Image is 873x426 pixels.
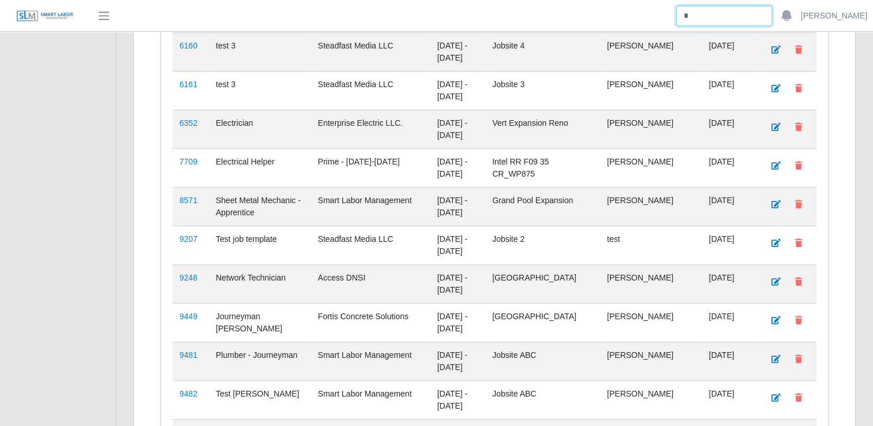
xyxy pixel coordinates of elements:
td: Smart Labor Management [311,380,430,419]
td: [PERSON_NAME] [600,148,702,187]
td: [PERSON_NAME] [600,187,702,226]
td: [DATE] [702,342,757,380]
input: Search [676,6,772,26]
a: 6161 [179,80,197,89]
td: Steadfast Media LLC [311,32,430,71]
td: Jobsite 4 [485,32,600,71]
td: Vert Expansion Reno [485,110,600,148]
td: [PERSON_NAME] [600,110,702,148]
td: [DATE] [702,264,757,303]
a: 9482 [179,389,197,398]
a: 7709 [179,157,197,166]
td: Intel RR F09 35 CR_WP875 [485,148,600,187]
td: [GEOGRAPHIC_DATA] [485,303,600,342]
td: Journeyman [PERSON_NAME] [209,303,311,342]
a: 6352 [179,118,197,128]
td: Smart Labor Management [311,187,430,226]
td: [DATE] - [DATE] [430,303,486,342]
td: Jobsite 3 [485,71,600,110]
td: test [600,226,702,264]
a: 8571 [179,196,197,205]
td: Test job template [209,226,311,264]
td: Smart Labor Management [311,342,430,380]
td: [DATE] [702,187,757,226]
td: [DATE] - [DATE] [430,71,486,110]
td: Plumber - Journeyman [209,342,311,380]
td: Enterprise Electric LLC. [311,110,430,148]
td: [DATE] [702,71,757,110]
td: [PERSON_NAME] [600,264,702,303]
a: 6160 [179,41,197,50]
td: [PERSON_NAME] [600,71,702,110]
td: [DATE] - [DATE] [430,342,486,380]
td: [DATE] [702,380,757,419]
a: 9207 [179,234,197,244]
td: Network Technician [209,264,311,303]
td: Electrician [209,110,311,148]
td: [PERSON_NAME] [600,32,702,71]
td: [DATE] [702,110,757,148]
img: SLM Logo [16,10,74,23]
td: [DATE] [702,32,757,71]
td: [DATE] - [DATE] [430,187,486,226]
td: Jobsite 2 [485,226,600,264]
td: Steadfast Media LLC [311,226,430,264]
td: Electrical Helper [209,148,311,187]
td: [DATE] [702,148,757,187]
td: [DATE] - [DATE] [430,226,486,264]
td: Fortis Concrete Solutions [311,303,430,342]
td: [DATE] - [DATE] [430,110,486,148]
td: Test [PERSON_NAME] [209,380,311,419]
td: [PERSON_NAME] [600,380,702,419]
td: test 3 [209,71,311,110]
td: [DATE] - [DATE] [430,380,486,419]
a: 9449 [179,312,197,321]
td: Prime - [DATE]-[DATE] [311,148,430,187]
td: [DATE] - [DATE] [430,148,486,187]
td: [GEOGRAPHIC_DATA] [485,264,600,303]
td: [DATE] - [DATE] [430,32,486,71]
td: [PERSON_NAME] [600,342,702,380]
td: Jobsite ABC [485,342,600,380]
a: 9481 [179,350,197,360]
td: Jobsite ABC [485,380,600,419]
td: Steadfast Media LLC [311,71,430,110]
td: test 3 [209,32,311,71]
td: Grand Pool Expansion [485,187,600,226]
td: [DATE] [702,226,757,264]
a: 9248 [179,273,197,282]
a: [PERSON_NAME] [801,10,867,22]
td: [PERSON_NAME] [600,303,702,342]
td: [DATE] - [DATE] [430,264,486,303]
td: Access DNSI [311,264,430,303]
td: [DATE] [702,303,757,342]
td: Sheet Metal Mechanic - Apprentice [209,187,311,226]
